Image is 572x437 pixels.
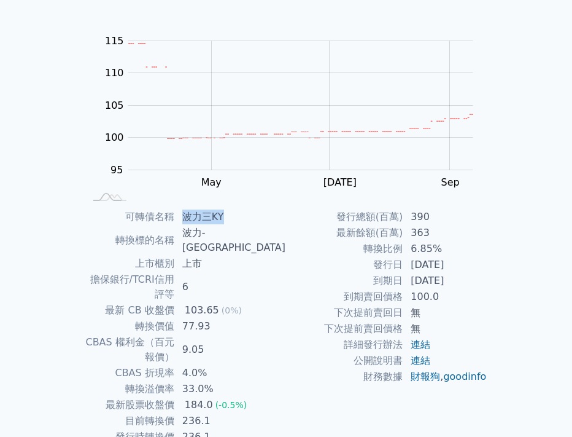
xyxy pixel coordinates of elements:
[105,67,124,79] tspan: 110
[85,272,175,302] td: 擔保銀行/TCRI信用評等
[85,397,175,413] td: 最新股票收盤價
[175,381,286,397] td: 33.0%
[105,132,124,143] tspan: 100
[175,334,286,365] td: 9.05
[182,398,215,412] div: 184.0
[403,225,487,241] td: 363
[323,176,357,188] tspan: [DATE]
[286,321,403,337] td: 下次提前賣回價格
[222,305,242,315] span: (0%)
[286,257,403,273] td: 發行日
[175,256,286,272] td: 上市
[175,413,286,429] td: 236.1
[175,209,286,225] td: 波力三KY
[286,369,403,385] td: 財務數據
[443,371,486,382] a: goodinfo
[85,209,175,225] td: 可轉債名稱
[403,305,487,321] td: 無
[511,378,572,437] div: 聊天小工具
[85,413,175,429] td: 目前轉換價
[403,369,487,385] td: ,
[215,400,247,410] span: (-0.5%)
[403,321,487,337] td: 無
[201,176,222,188] tspan: May
[441,176,460,188] tspan: Sep
[411,371,440,382] a: 財報狗
[110,164,123,176] tspan: 95
[286,337,403,353] td: 詳細發行辦法
[403,241,487,257] td: 6.85%
[403,289,487,305] td: 100.0
[286,353,403,369] td: 公開說明書
[105,100,124,111] tspan: 105
[175,272,286,302] td: 6
[85,334,175,365] td: CBAS 權利金（百元報價）
[99,35,492,188] g: Chart
[85,318,175,334] td: 轉換價值
[286,209,403,225] td: 發行總額(百萬)
[85,381,175,397] td: 轉換溢價率
[511,378,572,437] iframe: Chat Widget
[182,303,222,318] div: 103.65
[105,35,124,47] tspan: 115
[286,273,403,289] td: 到期日
[175,225,286,256] td: 波力-[GEOGRAPHIC_DATA]
[175,365,286,381] td: 4.0%
[85,365,175,381] td: CBAS 折現率
[286,241,403,257] td: 轉換比例
[411,339,430,350] a: 連結
[85,256,175,272] td: 上市櫃別
[286,305,403,321] td: 下次提前賣回日
[85,302,175,318] td: 最新 CB 收盤價
[403,257,487,273] td: [DATE]
[403,273,487,289] td: [DATE]
[411,355,430,366] a: 連結
[403,209,487,225] td: 390
[286,289,403,305] td: 到期賣回價格
[85,225,175,256] td: 轉換標的名稱
[286,225,403,241] td: 最新餘額(百萬)
[175,318,286,334] td: 77.93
